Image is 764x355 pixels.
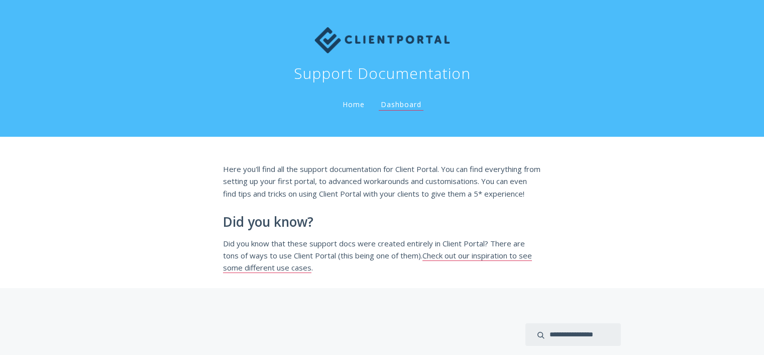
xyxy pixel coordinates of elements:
[525,323,621,346] input: search input
[223,163,541,200] p: Here you'll find all the support documentation for Client Portal. You can find everything from se...
[294,63,471,83] h1: Support Documentation
[341,100,367,109] a: Home
[223,215,541,230] h2: Did you know?
[223,237,541,274] p: Did you know that these support docs were created entirely in Client Portal? There are tons of wa...
[379,100,423,111] a: Dashboard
